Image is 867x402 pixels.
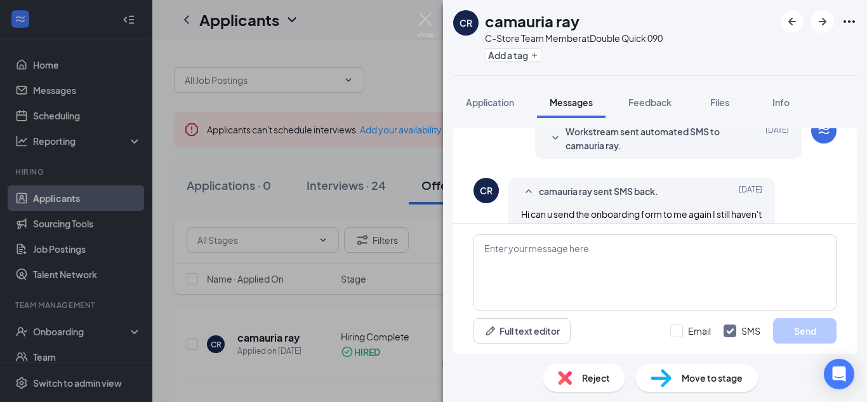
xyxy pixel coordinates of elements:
span: [DATE] [739,184,762,199]
span: camauria ray sent SMS back. [539,184,658,199]
button: Full text editorPen [473,318,571,344]
div: Open Intercom Messenger [824,359,854,389]
span: Messages [550,97,593,108]
span: [DATE] [765,124,789,152]
svg: SmallChevronDown [548,131,563,146]
svg: ArrowRight [815,14,830,29]
span: Move to stage [682,371,743,385]
svg: WorkstreamLogo [816,123,831,138]
svg: Plus [531,51,538,59]
svg: Pen [484,325,497,337]
span: Files [710,97,729,108]
div: CR [480,184,493,197]
span: Info [772,97,790,108]
span: Reject [582,371,610,385]
button: ArrowLeftNew [781,10,804,33]
svg: Ellipses [842,14,857,29]
span: Workstream sent automated SMS to camauria ray. [566,124,732,152]
svg: SmallChevronUp [521,184,536,199]
div: C-Store Team Member at Double Quick 090 [485,32,663,44]
button: PlusAdd a tag [485,48,541,62]
h1: camauria ray [485,10,579,32]
svg: ArrowLeftNew [784,14,800,29]
button: ArrowRight [811,10,834,33]
span: Feedback [628,97,672,108]
div: CR [460,17,472,29]
span: Application [466,97,514,108]
span: Hi can u send the onboarding form to me again I still haven't received it [521,208,762,234]
button: Send [773,318,837,344]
